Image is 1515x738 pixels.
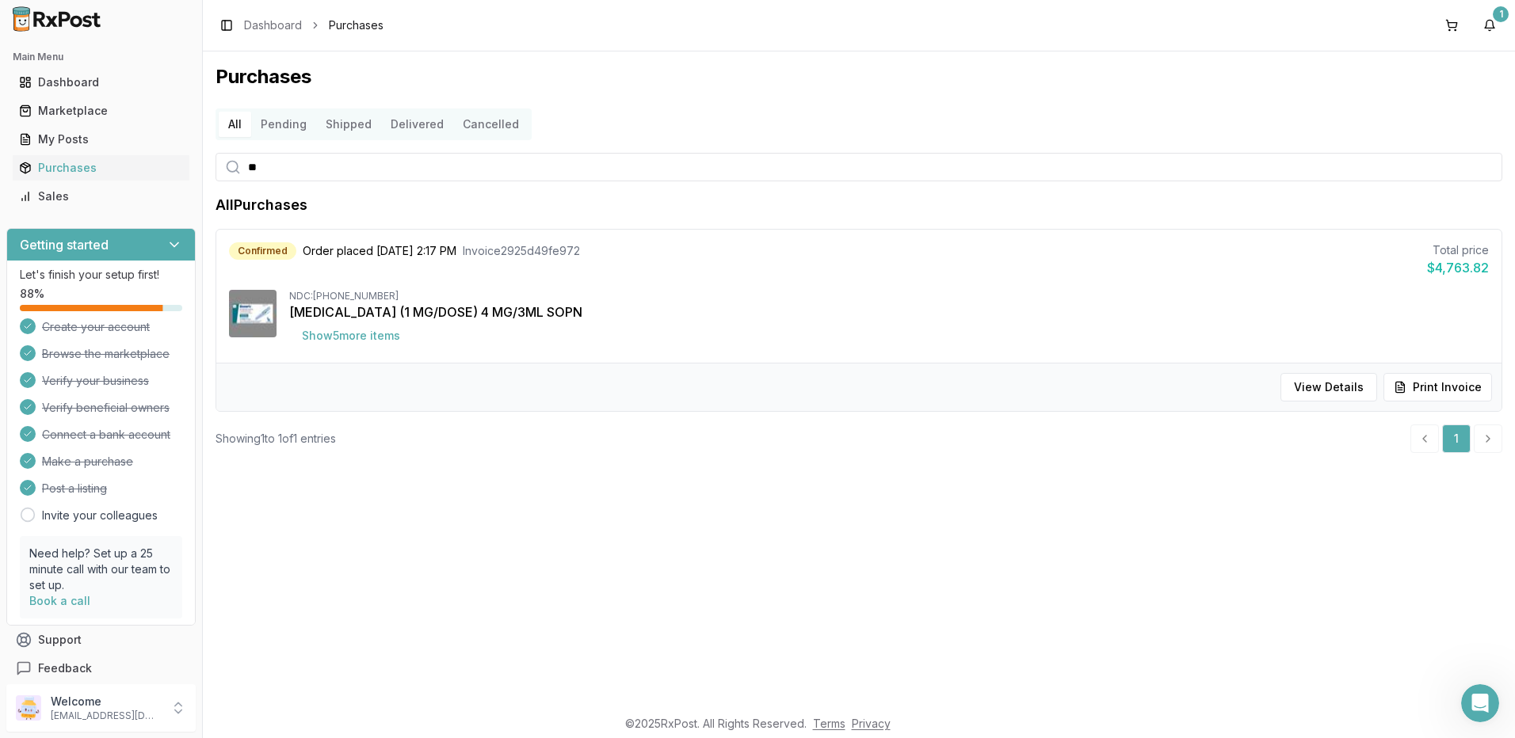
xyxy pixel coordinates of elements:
[13,68,189,97] a: Dashboard
[42,481,107,496] span: Post a listing
[813,717,845,730] a: Terms
[1410,424,1502,453] nav: pagination
[1493,6,1509,22] div: 1
[13,182,189,211] a: Sales
[216,431,336,447] div: Showing 1 to 1 of 1 entries
[19,103,183,119] div: Marketplace
[29,594,90,607] a: Book a call
[6,127,196,152] button: My Posts
[219,112,251,137] button: All
[38,660,92,676] span: Feedback
[463,243,580,259] span: Invoice 2925d49fe972
[244,17,302,33] a: Dashboard
[20,235,109,254] h3: Getting started
[1280,373,1377,401] button: View Details
[19,188,183,204] div: Sales
[42,319,150,335] span: Create your account
[13,125,189,154] a: My Posts
[19,74,183,90] div: Dashboard
[42,508,158,523] a: Invite your colleagues
[16,695,41,721] img: User avatar
[51,694,161,709] p: Welcome
[289,302,1489,321] div: [MEDICAL_DATA] (1 MG/DOSE) 4 MG/3ML SOPN
[1461,684,1499,722] iframe: Intercom live chat
[20,267,182,283] p: Let's finish your setup first!
[6,70,196,95] button: Dashboard
[1477,13,1502,38] button: 1
[29,546,173,593] p: Need help? Set up a 25 minute call with our team to set up.
[6,6,108,32] img: RxPost Logo
[1427,242,1489,258] div: Total price
[852,717,891,730] a: Privacy
[19,131,183,147] div: My Posts
[6,98,196,124] button: Marketplace
[6,184,196,209] button: Sales
[381,112,453,137] button: Delivered
[244,17,384,33] nav: breadcrumb
[289,290,1489,302] div: NDC: [PHONE_NUMBER]
[1383,373,1492,401] button: Print Invoice
[42,400,170,416] span: Verify beneficial owners
[1427,258,1489,277] div: $4,763.82
[453,112,529,137] button: Cancelled
[13,154,189,182] a: Purchases
[13,51,189,63] h2: Main Menu
[6,155,196,181] button: Purchases
[289,321,413,350] button: Show5more items
[42,427,170,443] span: Connect a bank account
[216,64,1502,89] h1: Purchases
[1442,424,1471,453] a: 1
[303,243,456,259] span: Order placed [DATE] 2:17 PM
[51,709,161,722] p: [EMAIL_ADDRESS][DOMAIN_NAME]
[216,194,307,216] h1: All Purchases
[329,17,384,33] span: Purchases
[42,454,133,470] span: Make a purchase
[42,346,170,362] span: Browse the marketplace
[42,373,149,389] span: Verify your business
[316,112,381,137] button: Shipped
[229,290,277,337] img: Ozempic (1 MG/DOSE) 4 MG/3ML SOPN
[251,112,316,137] button: Pending
[19,160,183,176] div: Purchases
[6,654,196,683] button: Feedback
[13,97,189,125] a: Marketplace
[20,286,44,302] span: 88 %
[229,242,296,260] div: Confirmed
[6,626,196,654] button: Support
